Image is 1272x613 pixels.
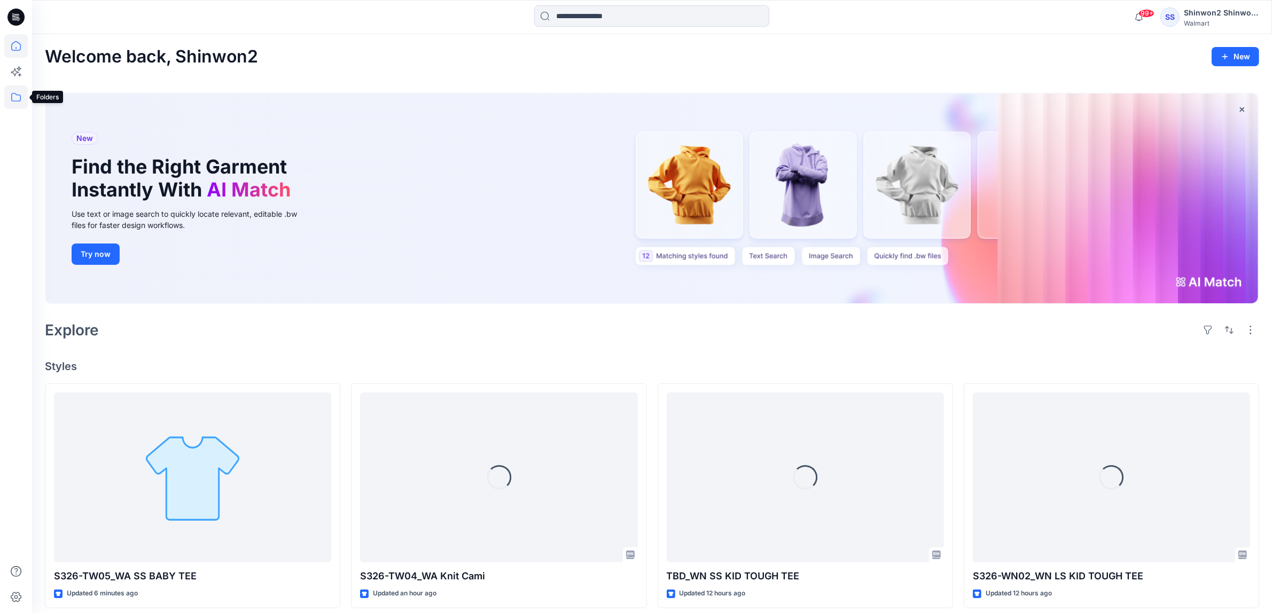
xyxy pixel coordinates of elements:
button: New [1212,47,1259,66]
p: TBD_WN SS KID TOUGH TEE [667,569,944,584]
h2: Welcome back, Shinwon2 [45,47,258,67]
div: SS [1160,7,1180,27]
div: Shinwon2 Shinwon2 [1184,6,1259,19]
span: AI Match [207,178,291,201]
span: 99+ [1138,9,1154,18]
a: S326-TW05_WA SS BABY TEE [54,392,331,562]
span: New [76,132,93,145]
div: Use text or image search to quickly locate relevant, editable .bw files for faster design workflows. [72,208,312,231]
p: Updated 6 minutes ago [67,588,138,599]
h2: Explore [45,321,99,339]
h4: Styles [45,360,1259,373]
h1: Find the Right Garment Instantly With [72,155,296,201]
button: Try now [72,243,120,265]
p: S326-TW05_WA SS BABY TEE [54,569,331,584]
p: Updated an hour ago [373,588,436,599]
p: Updated 12 hours ago [680,588,746,599]
p: S326-WN02_WN LS KID TOUGH TEE [973,569,1250,584]
p: Updated 12 hours ago [986,588,1052,599]
p: S326-TW04_WA Knit Cami [360,569,637,584]
div: Walmart [1184,19,1259,27]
